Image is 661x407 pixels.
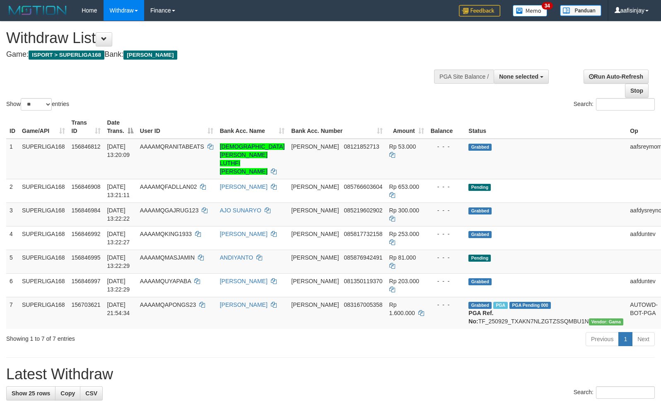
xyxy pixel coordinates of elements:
[80,386,103,400] a: CSV
[468,310,493,325] b: PGA Ref. No:
[140,278,191,284] span: AAAAMQUYAPABA
[55,386,80,400] a: Copy
[468,231,492,238] span: Grabbed
[468,278,492,285] span: Grabbed
[459,5,500,17] img: Feedback.jpg
[291,301,339,308] span: [PERSON_NAME]
[140,231,192,237] span: AAAAMQKING1933
[68,115,104,139] th: Trans ID: activate to sort column ascending
[386,115,427,139] th: Amount: activate to sort column ascending
[19,202,68,226] td: SUPERLIGA168
[104,115,137,139] th: Date Trans.: activate to sort column descending
[72,231,101,237] span: 156846992
[542,2,553,10] span: 34
[6,226,19,250] td: 4
[468,207,492,214] span: Grabbed
[291,278,339,284] span: [PERSON_NAME]
[6,366,655,383] h1: Latest Withdraw
[220,254,253,261] a: ANDIYANTO
[596,98,655,111] input: Search:
[389,207,419,214] span: Rp 300.000
[618,332,632,346] a: 1
[6,4,69,17] img: MOTION_logo.png
[291,207,339,214] span: [PERSON_NAME]
[431,206,462,214] div: - - -
[465,115,627,139] th: Status
[220,207,261,214] a: AJO SUNARYO
[468,184,491,191] span: Pending
[493,302,508,309] span: Marked by aafchhiseyha
[217,115,288,139] th: Bank Acc. Name: activate to sort column ascending
[140,183,197,190] span: AAAAMQFADLLAN02
[60,390,75,397] span: Copy
[513,5,548,17] img: Button%20Memo.svg
[107,143,130,158] span: [DATE] 13:20:09
[6,51,432,59] h4: Game: Bank:
[6,179,19,202] td: 2
[344,301,382,308] span: Copy 083167005358 to clipboard
[468,144,492,151] span: Grabbed
[344,143,379,150] span: Copy 08121852713 to clipboard
[509,302,551,309] span: PGA Pending
[72,278,101,284] span: 156846997
[6,273,19,297] td: 6
[389,231,419,237] span: Rp 253.000
[140,254,195,261] span: AAAAMQMASJAMIN
[291,254,339,261] span: [PERSON_NAME]
[494,70,549,84] button: None selected
[220,231,268,237] a: [PERSON_NAME]
[107,231,130,246] span: [DATE] 13:22:27
[12,390,50,397] span: Show 25 rows
[632,332,655,346] a: Next
[72,183,101,190] span: 156846908
[29,51,104,60] span: ISPORT > SUPERLIGA168
[344,254,382,261] span: Copy 085876942491 to clipboard
[140,207,199,214] span: AAAAMQGAJRUG123
[291,183,339,190] span: [PERSON_NAME]
[589,318,624,325] span: Vendor URL: https://trx31.1velocity.biz
[468,302,492,309] span: Grabbed
[344,231,382,237] span: Copy 085817732158 to clipboard
[72,207,101,214] span: 156846984
[220,183,268,190] a: [PERSON_NAME]
[123,51,177,60] span: [PERSON_NAME]
[19,297,68,329] td: SUPERLIGA168
[291,143,339,150] span: [PERSON_NAME]
[6,115,19,139] th: ID
[6,331,269,343] div: Showing 1 to 7 of 7 entries
[6,98,69,111] label: Show entries
[220,278,268,284] a: [PERSON_NAME]
[220,301,268,308] a: [PERSON_NAME]
[389,254,416,261] span: Rp 81.000
[140,301,196,308] span: AAAAMQAPONGS23
[389,143,416,150] span: Rp 53.000
[6,30,432,46] h1: Withdraw List
[19,226,68,250] td: SUPERLIGA168
[107,301,130,316] span: [DATE] 21:54:34
[19,139,68,179] td: SUPERLIGA168
[107,183,130,198] span: [DATE] 13:21:11
[6,202,19,226] td: 3
[389,301,415,316] span: Rp 1.600.000
[6,139,19,179] td: 1
[584,70,649,84] a: Run Auto-Refresh
[596,386,655,399] input: Search:
[574,386,655,399] label: Search:
[19,179,68,202] td: SUPERLIGA168
[625,84,649,98] a: Stop
[6,386,55,400] a: Show 25 rows
[107,207,130,222] span: [DATE] 13:22:22
[72,254,101,261] span: 156846995
[291,231,339,237] span: [PERSON_NAME]
[344,207,382,214] span: Copy 085219602902 to clipboard
[499,73,538,80] span: None selected
[586,332,619,346] a: Previous
[427,115,466,139] th: Balance
[19,250,68,273] td: SUPERLIGA168
[72,143,101,150] span: 156846812
[431,253,462,262] div: - - -
[344,278,382,284] span: Copy 081350119370 to clipboard
[85,390,97,397] span: CSV
[19,273,68,297] td: SUPERLIGA168
[6,297,19,329] td: 7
